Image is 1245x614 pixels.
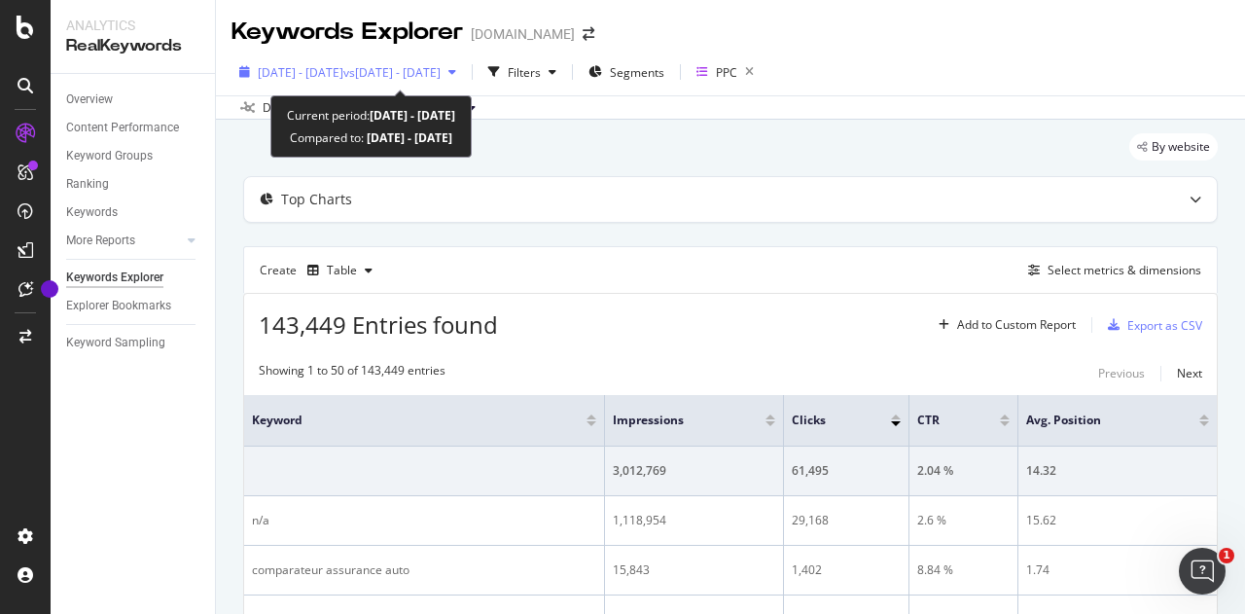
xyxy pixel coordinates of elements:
[1127,317,1202,334] div: Export as CSV
[471,24,575,44] div: [DOMAIN_NAME]
[792,462,901,480] div: 61,495
[66,333,165,353] div: Keyword Sampling
[66,174,201,195] a: Ranking
[259,308,498,341] span: 143,449 Entries found
[66,202,118,223] div: Keywords
[370,107,455,124] b: [DATE] - [DATE]
[252,561,596,579] div: comparateur assurance auto
[343,64,441,81] span: vs [DATE] - [DATE]
[1026,412,1170,429] span: Avg. Position
[1129,133,1218,161] div: legacy label
[66,35,199,57] div: RealKeywords
[1020,259,1201,282] button: Select metrics & dimensions
[66,231,135,251] div: More Reports
[66,231,182,251] a: More Reports
[613,512,775,529] div: 1,118,954
[290,126,452,149] div: Compared to:
[792,412,862,429] span: Clicks
[66,202,201,223] a: Keywords
[66,268,201,288] a: Keywords Explorer
[716,64,737,81] div: PPC
[66,146,153,166] div: Keyword Groups
[1179,548,1226,595] iframe: Intercom live chat
[931,309,1076,341] button: Add to Custom Report
[260,255,380,286] div: Create
[364,129,452,146] b: [DATE] - [DATE]
[1100,309,1202,341] button: Export as CSV
[613,561,775,579] div: 15,843
[917,512,1010,529] div: 2.6 %
[917,462,1010,480] div: 2.04 %
[263,99,414,117] div: Data crossed with the Crawl
[1177,362,1202,385] button: Next
[66,174,109,195] div: Ranking
[583,27,594,41] div: arrow-right-arrow-left
[66,90,201,110] a: Overview
[1177,365,1202,381] div: Next
[792,561,901,579] div: 1,402
[287,104,455,126] div: Current period:
[480,56,564,88] button: Filters
[327,265,357,276] div: Table
[41,280,58,298] div: Tooltip anchor
[689,56,762,88] button: PPC
[281,190,352,209] div: Top Charts
[1098,362,1145,385] button: Previous
[66,146,201,166] a: Keyword Groups
[792,512,901,529] div: 29,168
[231,56,464,88] button: [DATE] - [DATE]vs[DATE] - [DATE]
[66,333,201,353] a: Keyword Sampling
[613,462,775,480] div: 3,012,769
[300,255,380,286] button: Table
[613,412,736,429] span: Impressions
[1048,262,1201,278] div: Select metrics & dimensions
[1098,365,1145,381] div: Previous
[66,118,179,138] div: Content Performance
[508,64,541,81] div: Filters
[231,16,463,49] div: Keywords Explorer
[66,296,201,316] a: Explorer Bookmarks
[259,362,445,385] div: Showing 1 to 50 of 143,449 entries
[66,16,199,35] div: Analytics
[252,512,596,529] div: n/a
[66,118,201,138] a: Content Performance
[1152,141,1210,153] span: By website
[581,56,672,88] button: Segments
[1026,462,1209,480] div: 14.32
[917,412,971,429] span: CTR
[917,561,1010,579] div: 8.84 %
[252,412,557,429] span: Keyword
[1026,561,1209,579] div: 1.74
[957,319,1076,331] div: Add to Custom Report
[1026,512,1209,529] div: 15.62
[66,90,113,110] div: Overview
[66,268,163,288] div: Keywords Explorer
[66,296,171,316] div: Explorer Bookmarks
[1219,548,1234,563] span: 1
[258,64,343,81] span: [DATE] - [DATE]
[610,64,664,81] span: Segments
